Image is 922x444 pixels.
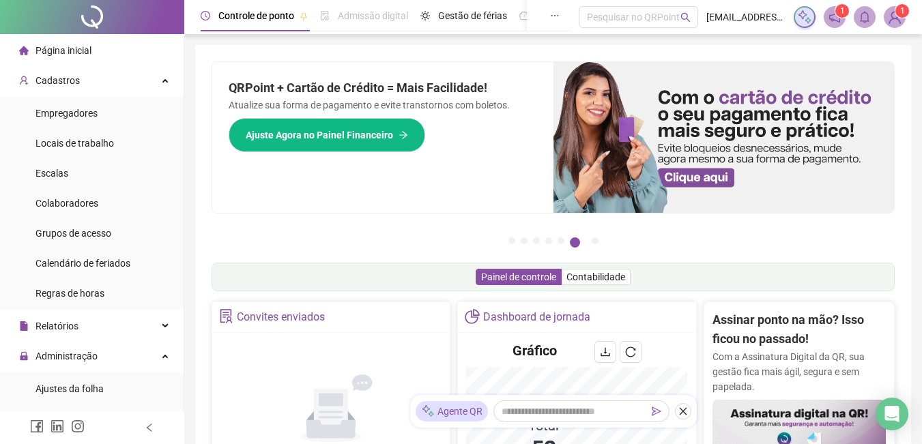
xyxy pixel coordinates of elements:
span: Contabilidade [566,271,625,282]
span: Painel de controle [481,271,556,282]
span: solution [219,309,233,323]
span: Administração [35,351,98,361]
button: 4 [545,237,552,244]
span: Ajustes da folha [35,383,104,394]
span: Grupos de acesso [35,228,111,239]
span: Controle de ponto [218,10,294,21]
span: lock [19,351,29,361]
span: dashboard [519,11,529,20]
span: Locais de trabalho [35,138,114,149]
img: sparkle-icon.fc2bf0ac1784a2077858766a79e2daf3.svg [421,404,435,419]
span: arrow-right [399,130,408,140]
button: 7 [592,237,599,244]
button: 5 [558,237,564,244]
span: file-done [320,11,330,20]
span: send [652,406,661,416]
span: Página inicial [35,45,91,56]
span: Admissão digital [338,10,408,21]
img: banner%2F75947b42-3b94-469c-a360-407c2d3115d7.png [553,62,895,213]
span: [EMAIL_ADDRESS][DOMAIN_NAME] [706,10,786,25]
span: instagram [71,419,85,433]
span: reload [625,346,636,357]
span: Calendário de feriados [35,258,130,269]
span: close [678,406,688,416]
p: Atualize sua forma de pagamento e evite transtornos com boletos. [229,98,537,113]
span: search [680,12,691,23]
button: 6 [570,237,580,248]
button: Ajuste Agora no Painel Financeiro [229,118,425,152]
span: ellipsis [550,11,560,20]
div: Dashboard de jornada [483,306,590,329]
span: left [145,423,154,432]
div: Agente QR [416,401,488,421]
h2: QRPoint + Cartão de Crédito = Mais Facilidade! [229,78,537,98]
span: sun [420,11,430,20]
button: 1 [508,237,515,244]
span: download [600,346,611,357]
span: Ajuste Agora no Painel Financeiro [246,128,393,143]
span: bell [859,11,871,23]
span: clock-circle [201,11,210,20]
span: pushpin [300,12,308,20]
div: Convites enviados [237,306,325,329]
span: Regras de horas [35,288,104,299]
span: pie-chart [465,309,479,323]
span: Escalas [35,168,68,179]
span: Colaboradores [35,198,98,209]
sup: Atualize o seu contato no menu Meus Dados [895,4,909,18]
button: 2 [521,237,528,244]
span: linkedin [51,419,64,433]
span: user-add [19,76,29,85]
span: home [19,46,29,55]
span: Empregadores [35,108,98,119]
div: Open Intercom Messenger [876,398,908,430]
h2: Assinar ponto na mão? Isso ficou no passado! [712,310,886,349]
img: 69000 [884,7,905,27]
span: Relatórios [35,321,78,331]
button: 3 [533,237,540,244]
img: sparkle-icon.fc2bf0ac1784a2077858766a79e2daf3.svg [797,10,812,25]
span: file [19,321,29,331]
h4: Gráfico [513,341,557,360]
sup: 1 [835,4,849,18]
span: Cadastros [35,75,80,86]
span: 1 [840,6,845,16]
span: 1 [900,6,905,16]
span: notification [829,11,841,23]
span: Gestão de férias [438,10,507,21]
span: facebook [30,419,44,433]
p: Com a Assinatura Digital da QR, sua gestão fica mais ágil, segura e sem papelada. [712,349,886,394]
